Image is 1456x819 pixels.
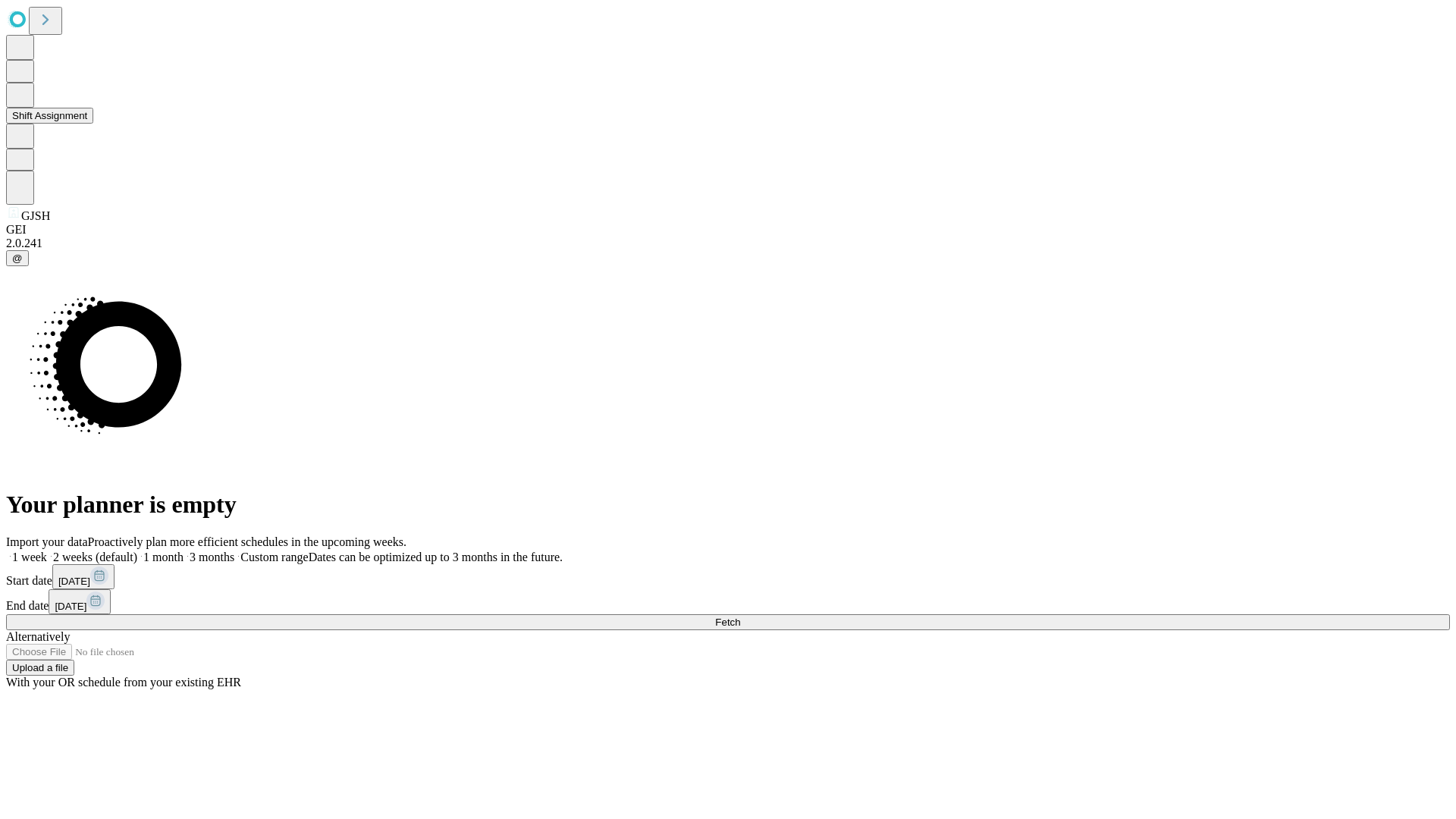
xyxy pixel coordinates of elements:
[6,491,1450,519] h1: Your planner is empty
[12,551,47,563] span: 1 week
[6,589,1450,614] div: End date
[55,601,86,612] span: [DATE]
[6,223,1450,237] div: GEI
[6,660,74,676] button: Upload a file
[143,551,184,563] span: 1 month
[6,630,70,643] span: Alternatively
[240,551,308,563] span: Custom range
[58,576,90,587] span: [DATE]
[52,564,115,589] button: [DATE]
[88,535,406,548] span: Proactively plan more efficient schedules in the upcoming weeks.
[53,551,137,563] span: 2 weeks (default)
[12,253,23,264] span: @
[6,250,29,266] button: @
[6,108,93,124] button: Shift Assignment
[190,551,234,563] span: 3 months
[6,676,241,689] span: With your OR schedule from your existing EHR
[6,564,1450,589] div: Start date
[6,535,88,548] span: Import your data
[715,617,740,628] span: Fetch
[21,209,50,222] span: GJSH
[6,237,1450,250] div: 2.0.241
[309,551,563,563] span: Dates can be optimized up to 3 months in the future.
[6,614,1450,630] button: Fetch
[49,589,111,614] button: [DATE]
